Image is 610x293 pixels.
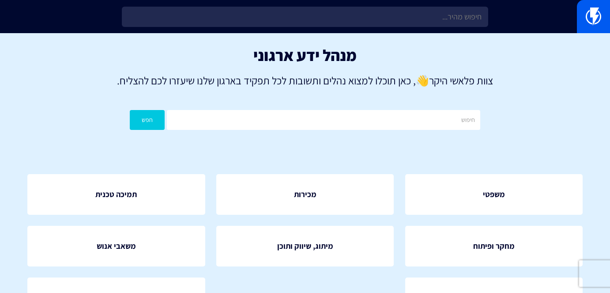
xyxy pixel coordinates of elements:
span: משאבי אנוש [97,240,136,252]
h1: מנהל ידע ארגוני [13,46,597,64]
strong: 👋 [416,73,429,88]
a: מכירות [216,174,394,215]
button: חפש [130,110,165,130]
span: מכירות [294,189,316,200]
p: צוות פלאשי היקר , כאן תוכלו למצוא נהלים ותשובות לכל תפקיד בארגון שלנו שיעזרו לכם להצליח. [13,73,597,88]
a: מחקר ופיתוח [405,226,583,266]
input: חיפוש מהיר... [122,7,488,27]
input: חיפוש [167,110,480,130]
span: משפטי [483,189,505,200]
span: מיתוג, שיווק ותוכן [277,240,333,252]
span: תמיכה טכנית [95,189,137,200]
a: משפטי [405,174,583,215]
span: מחקר ופיתוח [473,240,515,252]
a: משאבי אנוש [27,226,205,266]
a: תמיכה טכנית [27,174,205,215]
a: מיתוג, שיווק ותוכן [216,226,394,266]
